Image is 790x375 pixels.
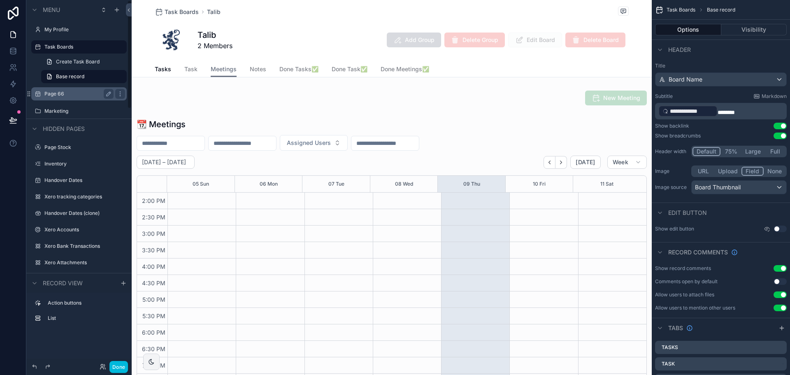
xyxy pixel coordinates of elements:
[44,177,122,184] label: Handover Dates
[56,73,84,80] span: Base record
[753,93,787,100] a: Markdown
[668,324,683,332] span: Tabs
[707,7,735,13] span: Base record
[184,62,197,78] a: Task
[332,62,367,78] a: Done Task✅
[668,248,728,256] span: Record comments
[668,209,707,217] span: Edit button
[184,65,197,73] span: Task
[48,300,120,306] label: Action buttons
[762,93,787,100] span: Markdown
[44,259,122,266] label: Xero Attachments
[165,8,199,16] span: Task Boards
[197,29,232,41] h1: Talib
[655,63,787,69] label: Title
[250,65,266,73] span: Notes
[250,62,266,78] a: Notes
[741,167,764,176] button: Field
[155,62,171,78] a: Tasks
[43,279,83,287] span: Record view
[44,161,122,167] label: Inventory
[44,91,110,97] label: Page 66
[155,8,199,16] a: Task Boards
[109,361,128,373] button: Done
[655,133,701,139] div: Show breadcrumbs
[44,210,122,217] label: Handover Dates (clone)
[655,168,688,175] label: Image
[655,72,787,86] button: Board Name
[381,62,429,78] a: Done Meetings✅
[662,344,678,351] label: Tasks
[26,293,132,333] div: scrollable content
[692,167,714,176] button: URL
[155,65,171,73] span: Tasks
[655,103,787,119] div: scrollable content
[655,291,714,298] div: Allow users to attach files
[741,147,764,156] button: Large
[695,183,741,191] span: Board Thumbnail
[44,26,122,33] label: My Profile
[56,58,100,65] span: Create Task Board
[211,62,237,77] a: Meetings
[669,75,702,84] span: Board Name
[381,65,429,73] span: Done Meetings✅
[43,125,85,133] span: Hidden pages
[720,147,741,156] button: 75%
[655,265,711,272] div: Show record comments
[44,44,122,50] label: Task Boards
[668,46,691,54] span: Header
[764,167,785,176] button: None
[44,144,122,151] label: Page Stock
[279,65,318,73] span: Done Tasks✅
[764,147,785,156] button: Full
[197,41,232,51] span: 2 Members
[332,65,367,73] span: Done Task✅
[207,8,221,16] a: Talib
[44,193,122,200] label: Xero tracking categories
[655,24,721,35] button: Options
[655,226,694,232] label: Show edit button
[211,65,237,73] span: Meetings
[655,93,673,100] label: Subtitle
[655,148,688,155] label: Header width
[44,226,122,233] label: Xero Accounts
[41,55,127,68] a: Create Task Board
[691,180,787,194] button: Board Thumbnail
[279,62,318,78] a: Done Tasks✅
[662,361,675,367] label: Task
[692,147,720,156] button: Default
[44,243,122,249] label: Xero Bank Transactions
[667,7,695,13] span: Task Boards
[48,315,120,321] label: List
[44,108,122,114] label: Marketing
[714,167,741,176] button: Upload
[41,70,127,83] a: Base record
[655,305,735,311] div: Allow users to mention other users
[43,6,60,14] span: Menu
[721,24,787,35] button: Visibility
[655,184,688,191] label: Image source
[655,278,718,285] div: Comments open by default
[655,123,689,129] div: Show backlink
